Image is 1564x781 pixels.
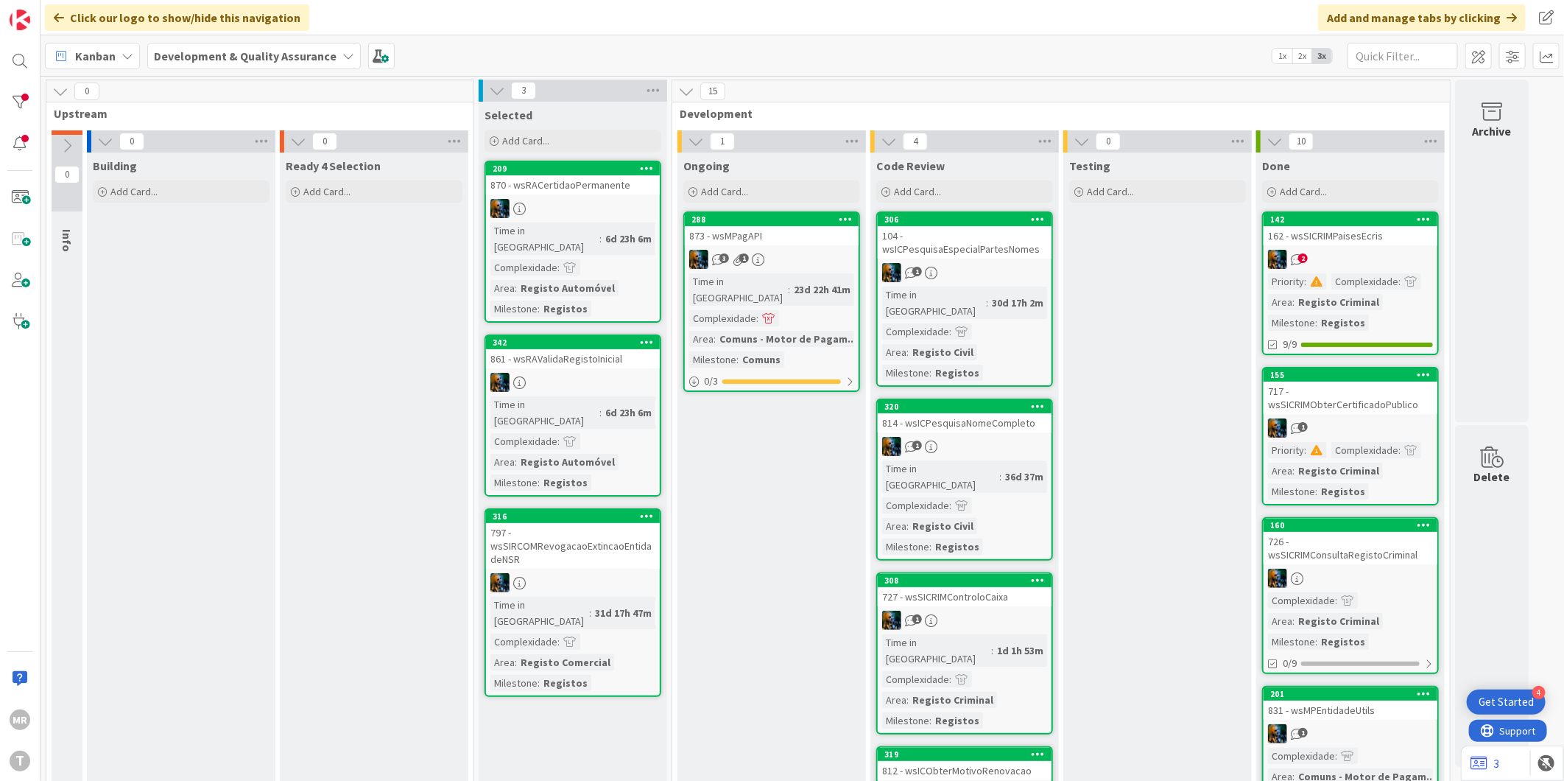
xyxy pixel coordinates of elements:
div: Complexidade [1331,273,1398,290]
div: Priority [1268,273,1304,290]
div: Registo Criminal [1294,463,1383,479]
span: Add Card... [894,185,941,198]
span: : [1335,592,1337,609]
span: Code Review [876,158,945,173]
a: 160726 - wsSICRIMConsultaRegistoCriminalJCComplexidade:Area:Registo CriminalMilestone:Registos0/9 [1262,517,1439,674]
img: JC [882,263,901,282]
div: 1d 1h 53m [993,642,1047,659]
span: : [538,301,540,317]
div: Area [490,280,515,296]
div: 717 - wsSICRIMObterCertificadoPublico [1264,382,1437,414]
div: 288873 - wsMPagAPI [685,213,859,245]
div: Registo Criminal [909,692,997,708]
span: 1 [739,253,749,263]
div: Area [882,344,906,360]
span: 10 [1289,133,1314,150]
div: 342 [493,337,660,348]
span: : [1315,315,1317,331]
span: Building [93,158,137,173]
div: Milestone [490,675,538,691]
div: Registo Automóvel [517,280,619,296]
div: 727 - wsSICRIMControloCaixa [878,587,1052,606]
div: Area [882,692,906,708]
div: 201 [1264,687,1437,701]
span: : [515,454,517,470]
div: Area [882,518,906,534]
div: Complexidade [689,310,756,326]
span: : [756,310,758,326]
div: Complexidade [882,497,949,514]
div: Comuns [739,351,784,368]
img: JC [1268,724,1287,743]
span: : [906,518,909,534]
div: 320 [884,402,1052,412]
span: 1 [710,133,735,150]
a: 3 [1470,754,1499,772]
div: 342861 - wsRAValidaRegistoInicial [486,336,660,368]
div: Registos [931,365,983,381]
span: Testing [1069,158,1110,173]
div: 6d 23h 6m [602,404,655,421]
div: Complexidade [490,634,557,650]
div: 142 [1270,214,1437,225]
div: JC [1264,250,1437,269]
div: Click our logo to show/hide this navigation [45,4,309,31]
input: Quick Filter... [1348,43,1458,69]
span: : [599,404,602,421]
div: 308727 - wsSICRIMControloCaixa [878,574,1052,606]
div: 142162 - wsSICRIMPaisesEcris [1264,213,1437,245]
div: Delete [1474,468,1510,486]
div: Registo Criminal [1294,294,1383,310]
span: 0 [119,133,144,150]
span: Kanban [75,47,116,65]
span: Add Card... [1280,185,1327,198]
div: Registos [540,474,591,491]
div: JC [486,373,660,392]
div: Area [1268,463,1292,479]
div: 155 [1270,370,1437,380]
div: 160 [1270,520,1437,530]
a: 316797 - wsSIRCOMRevogacaoExtincaoEntidadeNSRJCTime in [GEOGRAPHIC_DATA]:31d 17h 47mComplexidade:... [485,508,661,697]
div: 209870 - wsRACertidaoPermanente [486,162,660,195]
div: Milestone [882,539,929,555]
div: 209 [493,164,660,174]
span: 3 [719,253,729,263]
span: : [557,433,560,449]
span: : [599,231,602,247]
div: Complexidade [1331,442,1398,458]
div: Time in [GEOGRAPHIC_DATA] [689,273,788,306]
div: JC [878,263,1052,282]
div: Milestone [689,351,736,368]
span: : [538,675,540,691]
div: Registo Automóvel [517,454,619,470]
span: : [949,671,951,687]
div: MR [10,710,30,730]
a: 308727 - wsSICRIMControloCaixaJCTime in [GEOGRAPHIC_DATA]:1d 1h 53mComplexidade:Area:Registo Crim... [876,572,1053,735]
span: Selected [485,108,532,122]
span: : [736,351,739,368]
img: JC [490,573,510,592]
span: Info [60,229,74,252]
span: 1x [1272,49,1292,63]
div: 306104 - wsICPesquisaEspecialPartesNomes [878,213,1052,259]
span: 0 [54,166,80,183]
a: 320814 - wsICPesquisaNomeCompletoJCTime in [GEOGRAPHIC_DATA]:36d 37mComplexidade:Area:Registo Civ... [876,399,1053,561]
div: 30d 17h 2m [988,295,1047,311]
div: 873 - wsMPagAPI [685,226,859,245]
div: Area [490,454,515,470]
div: JC [1264,569,1437,588]
div: Add and manage tabs by clicking [1318,4,1526,31]
span: 1 [1298,728,1308,738]
span: 1 [1298,422,1308,432]
div: Time in [GEOGRAPHIC_DATA] [882,634,991,667]
div: Milestone [490,301,538,317]
span: Ongoing [683,158,730,173]
span: Add Card... [1087,185,1134,198]
div: 308 [884,575,1052,586]
div: 319 [878,748,1052,761]
div: Complexidade [490,259,557,276]
span: 1 [912,441,922,450]
span: 3x [1312,49,1332,63]
div: 6d 23h 6m [602,231,655,247]
div: 814 - wsICPesquisaNomeCompleto [878,413,1052,432]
